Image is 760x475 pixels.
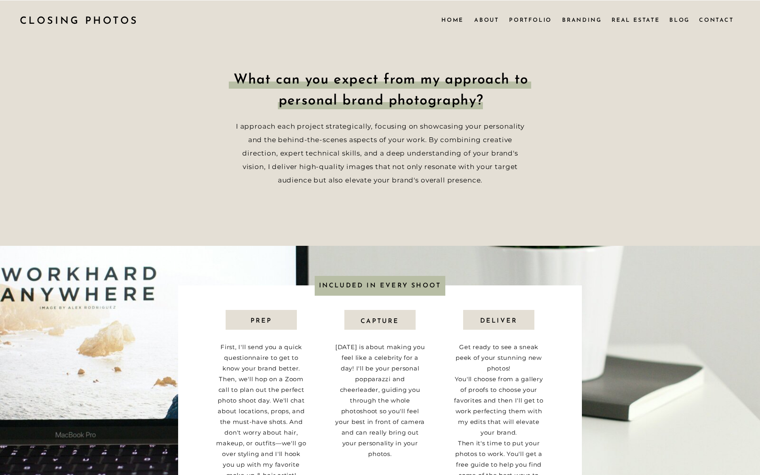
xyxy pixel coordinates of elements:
p: I approach each project strategically, focusing on showcasing your personality and the behind-the... [233,120,528,187]
a: Home [441,15,464,24]
a: Portfolio [509,15,552,24]
a: deliver [463,315,534,325]
a: CLOSING PHOTOS [20,12,146,27]
a: Prep [226,315,297,325]
a: Blog [669,15,691,24]
a: About [474,15,498,24]
h1: What can you expect from my approach to personal brand photography? [231,70,531,110]
a: Branding [562,15,602,24]
a: capture [344,316,416,325]
a: Contact [699,15,733,24]
h2: Included in every shoot [317,280,443,290]
a: Real Estate [612,15,661,24]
